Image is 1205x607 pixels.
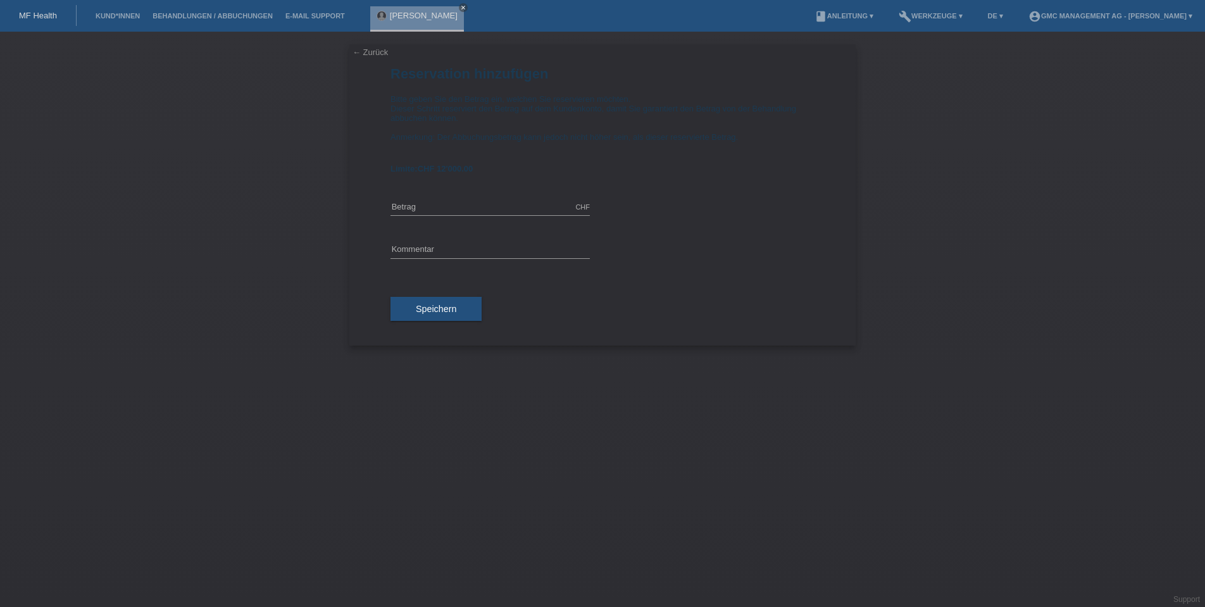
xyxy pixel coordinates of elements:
i: close [460,4,466,11]
a: E-Mail Support [279,12,351,20]
a: Kund*innen [89,12,146,20]
div: CHF [575,203,590,211]
a: buildWerkzeuge ▾ [892,12,969,20]
a: MF Health [19,11,57,20]
span: CHF 12'000.00 [418,164,473,173]
a: DE ▾ [982,12,1009,20]
a: bookAnleitung ▾ [808,12,880,20]
a: Behandlungen / Abbuchungen [146,12,279,20]
i: book [815,10,827,23]
i: account_circle [1028,10,1041,23]
a: close [459,3,468,12]
a: Support [1173,595,1200,604]
a: ← Zurück [353,47,388,57]
a: account_circleGMC Management AG - [PERSON_NAME] ▾ [1022,12,1199,20]
i: build [899,10,911,23]
a: [PERSON_NAME] [390,11,458,20]
div: Bitte geben Sie den Betrag ein, welchen Sie reservieren möchten. Dieser Schritt reserviert den Be... [390,94,815,151]
b: Limite: [390,164,473,173]
span: Speichern [416,304,456,314]
button: Speichern [390,297,482,321]
h1: Reservation hinzufügen [390,66,815,82]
